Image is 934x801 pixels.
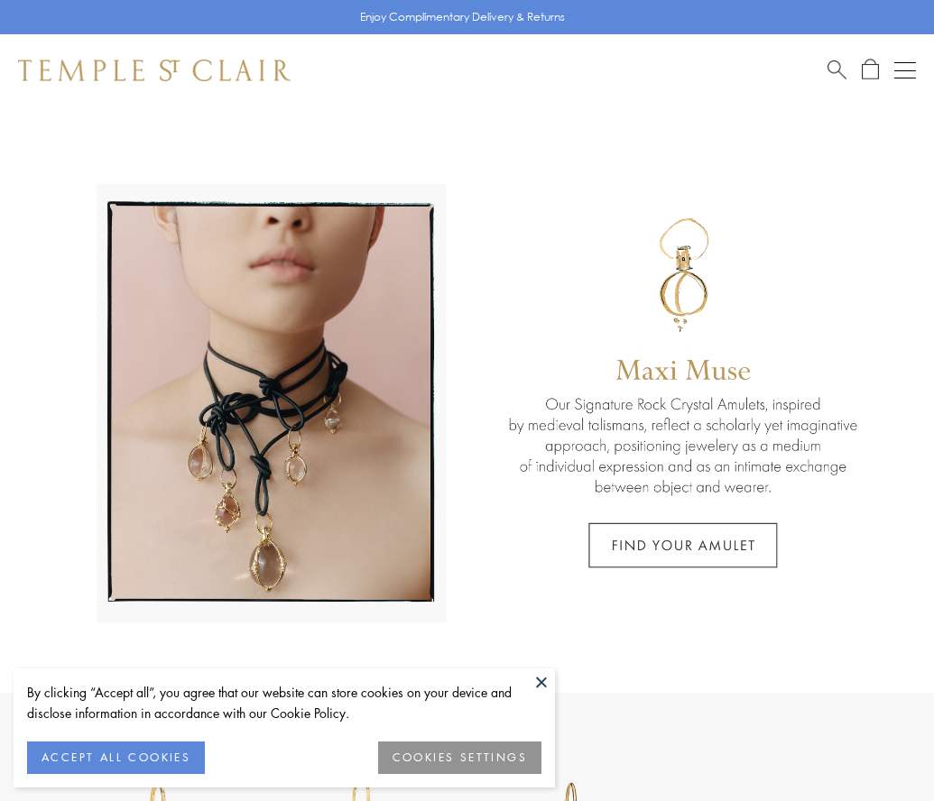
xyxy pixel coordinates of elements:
p: Enjoy Complimentary Delivery & Returns [360,8,565,26]
button: Open navigation [894,60,916,81]
button: COOKIES SETTINGS [378,741,541,774]
div: By clicking “Accept all”, you agree that our website can store cookies on your device and disclos... [27,682,541,723]
a: Search [828,59,846,81]
img: Temple St. Clair [18,60,291,81]
a: Open Shopping Bag [862,59,879,81]
button: ACCEPT ALL COOKIES [27,741,205,774]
